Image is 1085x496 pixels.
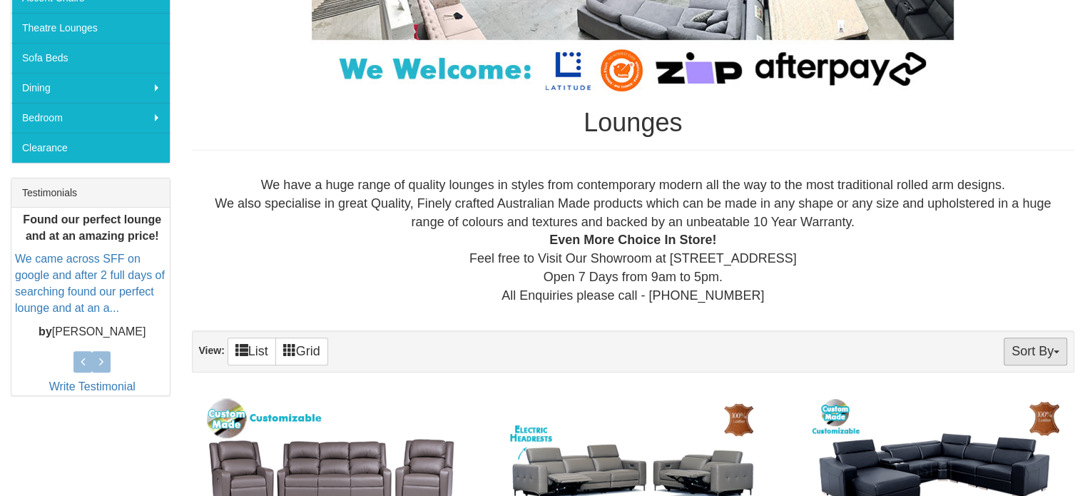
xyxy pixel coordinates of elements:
[228,338,276,365] a: List
[11,178,170,208] div: Testimonials
[199,345,225,356] strong: View:
[39,325,52,338] b: by
[11,73,170,103] a: Dining
[203,176,1064,305] div: We have a huge range of quality lounges in styles from contemporary modern all the way to the mos...
[11,13,170,43] a: Theatre Lounges
[549,233,716,247] b: Even More Choice In Store!
[11,103,170,133] a: Bedroom
[15,253,165,314] a: We came across SFF on google and after 2 full days of searching found our perfect lounge and at a...
[23,213,161,242] b: Found our perfect lounge and at an amazing price!
[275,338,328,365] a: Grid
[49,380,136,393] a: Write Testimonial
[1004,338,1067,365] button: Sort By
[192,108,1075,137] h1: Lounges
[11,43,170,73] a: Sofa Beds
[15,324,170,340] p: [PERSON_NAME]
[11,133,170,163] a: Clearance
